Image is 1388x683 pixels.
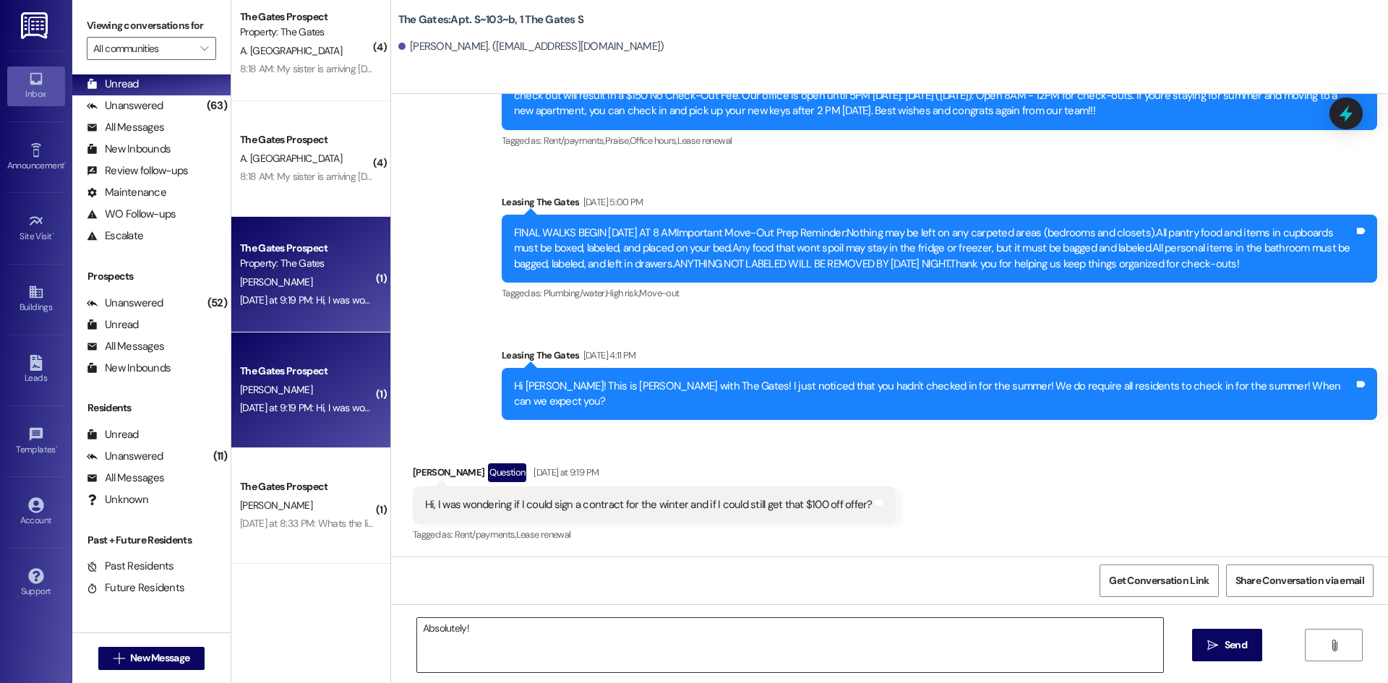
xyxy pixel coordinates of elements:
div: [DATE] 5:00 PM [580,194,643,210]
div: Unanswered [87,98,163,113]
div: The Gates Prospect [240,364,374,379]
div: The Gates Prospect [240,132,374,147]
div: Past Residents [87,559,174,574]
div: Past + Future Residents [72,533,231,548]
div: Escalate [87,228,143,244]
input: All communities [93,37,193,60]
textarea: Absolutely! [417,618,1163,672]
span: [PERSON_NAME] [240,275,312,288]
div: 8:18 AM: My sister is arriving [DATE] [240,170,385,183]
div: (52) [204,292,231,314]
button: Send [1192,629,1262,661]
span: Lease renewal [516,528,571,541]
div: The Gates Prospect [240,479,374,494]
i:  [1329,640,1340,651]
div: Hi [PERSON_NAME]! This is [PERSON_NAME] with The Gates! I just noticed that you hadn't checked in... [514,379,1354,410]
div: Unread [87,317,139,332]
span: Rent/payments , [455,528,516,541]
div: [PERSON_NAME] [413,463,896,486]
div: [DATE] at 9:19 PM: Hi, I was wondering if I could sign a contract for the winter and if I could s... [240,293,727,306]
button: New Message [98,647,205,670]
div: [DATE] at 9:19 PM: Hi, I was wondering if I could sign a contract for the winter and if I could s... [240,401,727,414]
div: Unread [87,427,139,442]
div: Future Residents [87,580,184,596]
a: Buildings [7,280,65,319]
div: WO Follow-ups [87,207,176,222]
div: Tagged as: [413,524,896,545]
span: [PERSON_NAME] [240,499,312,512]
div: Maintenance [87,185,166,200]
div: New Inbounds [87,361,171,376]
div: Review follow-ups [87,163,188,179]
span: A. [GEOGRAPHIC_DATA] [240,44,342,57]
a: Leads [7,351,65,390]
div: New Inbounds [87,142,171,157]
div: [DATE] 4:11 PM [580,348,636,363]
i:  [1207,640,1218,651]
button: Share Conversation via email [1226,564,1374,597]
div: The Gates Prospect [240,241,374,256]
div: Unanswered [87,449,163,464]
div: Hi, I was wondering if I could sign a contract for the winter and if I could still get that $100 ... [425,497,873,512]
img: ResiDesk Logo [21,12,51,39]
div: (11) [210,445,231,468]
a: Templates • [7,422,65,461]
div: FINAL WALKS BEGIN [DATE] AT 8 AMImportant Move-Out Prep Reminder:Nothing may be left on any carpe... [514,225,1354,272]
div: All Messages [87,120,164,135]
span: Plumbing/water , [544,287,606,299]
div: Congratulations to all of our residents graduating [DATE]! REMINDER: ALL RESIDENTS are required t... [514,72,1354,119]
i:  [200,43,208,54]
label: Viewing conversations for [87,14,216,37]
span: Move-out [639,287,679,299]
span: New Message [130,650,189,666]
span: Get Conversation Link [1109,573,1209,588]
div: Unread [87,77,139,92]
div: Unknown [87,492,148,507]
div: [PERSON_NAME]. ([EMAIL_ADDRESS][DOMAIN_NAME]) [398,39,664,54]
a: Site Visit • [7,209,65,248]
span: High risk , [606,287,640,299]
div: Unanswered [87,296,163,311]
div: Property: The Gates [240,25,374,40]
a: Support [7,564,65,603]
span: Praise , [605,134,630,147]
div: All Messages [87,339,164,354]
div: (63) [203,95,231,117]
span: Send [1225,637,1247,653]
span: Lease renewal [677,134,732,147]
span: • [52,229,54,239]
div: Question [488,463,526,481]
span: • [64,158,67,168]
div: Leasing The Gates [502,348,1377,368]
span: • [56,442,58,452]
a: Account [7,493,65,532]
div: Residents [72,400,231,416]
div: 8:18 AM: My sister is arriving [DATE] [240,62,385,75]
div: The Gates Prospect [240,9,374,25]
div: [DATE] at 9:19 PM [530,465,599,480]
button: Get Conversation Link [1100,564,1218,597]
div: Prospects [72,269,231,284]
div: All Messages [87,471,164,486]
div: [DATE] at 8:33 PM: Whats the link to the guarantor application? [240,517,501,530]
div: Tagged as: [502,283,1377,304]
span: A. [GEOGRAPHIC_DATA] [240,152,342,165]
span: [PERSON_NAME] [240,383,312,396]
div: Tagged as: [502,130,1377,151]
div: Leasing The Gates [502,194,1377,215]
span: Share Conversation via email [1235,573,1364,588]
span: Rent/payments , [544,134,605,147]
a: Inbox [7,66,65,106]
span: Office hours , [630,134,677,147]
i:  [113,653,124,664]
b: The Gates: Apt. S~103~b, 1 The Gates S [398,12,583,27]
div: Property: The Gates [240,256,374,271]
